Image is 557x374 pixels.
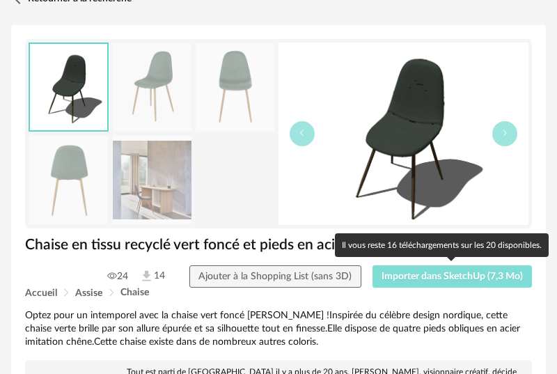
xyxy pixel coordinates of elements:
[75,288,102,298] span: Assise
[372,265,533,288] button: Importer dans SketchUp (7,3 Mo)
[25,235,532,254] h1: Chaise en tissu recyclé vert foncé et pieds en acier imitation chêne
[25,288,57,298] span: Accueil
[29,136,108,224] img: chaise-en-tissu-recycle-vert-fonce-et-pieds-en-acier-imitation-chene-1000-7-13-238551_8.jpg
[25,288,532,298] div: Breadcrumb
[113,43,191,132] img: chaise-en-tissu-recycle-vert-fonce-et-pieds-en-acier-imitation-chene-1000-7-13-238551_6.jpg
[278,42,528,225] img: thumbnail.png
[198,272,352,281] span: Ajouter à la Shopping List (sans 3D)
[189,265,361,288] button: Ajouter à la Shopping List (sans 3D)
[196,43,274,132] img: chaise-en-tissu-recycle-vert-fonce-et-pieds-en-acier-imitation-chene-1000-7-13-238551_7.jpg
[139,269,165,283] span: 14
[25,309,532,349] div: Optez pour un intemporel avec la chaise vert foncé [PERSON_NAME] !Inspirée du célèbre design nord...
[107,270,128,283] span: 24
[335,233,549,257] div: Il vous reste 16 téléchargements sur les 20 disponibles.
[382,272,523,281] span: Importer dans SketchUp (7,3 Mo)
[139,269,154,283] img: Téléchargements
[30,44,107,131] img: thumbnail.png
[113,136,191,224] img: chaise-en-tissu-recycle-vert-fonce-et-pieds-en-acier-imitation-chene-1000-7-13-238551_10.jpg
[120,288,149,297] span: Chaise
